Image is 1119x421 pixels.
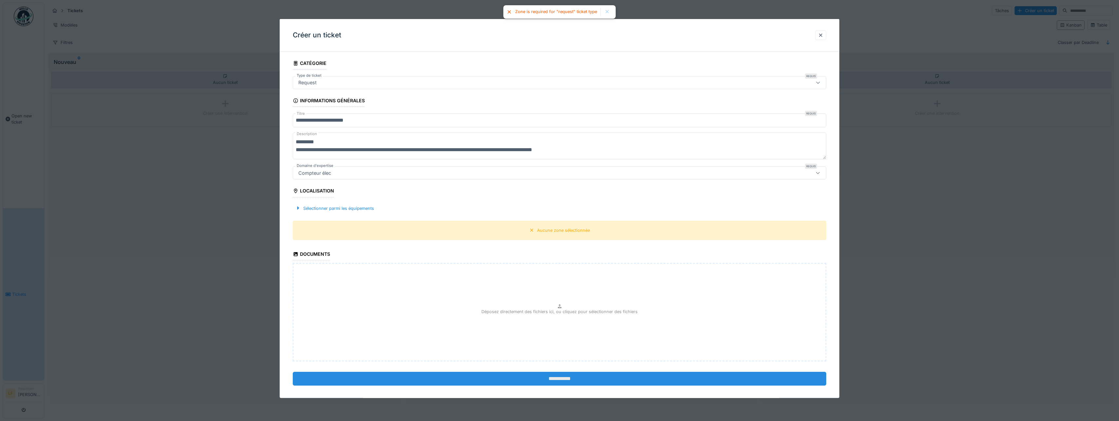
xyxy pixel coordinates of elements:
[293,31,341,39] h3: Créer un ticket
[293,249,330,260] div: Documents
[293,96,365,107] div: Informations générales
[537,227,590,233] div: Aucune zone sélectionnée
[515,9,597,15] div: Zone is required for "request" ticket type
[293,186,334,197] div: Localisation
[295,130,318,138] label: Description
[295,111,306,116] label: Titre
[805,111,817,116] div: Requis
[295,73,323,78] label: Type de ticket
[481,309,638,315] p: Déposez directement des fichiers ici, ou cliquez pour sélectionner des fichiers
[296,79,319,86] div: Request
[295,163,335,169] label: Domaine d'expertise
[805,73,817,79] div: Requis
[293,204,377,212] div: Sélectionner parmi les équipements
[293,58,326,70] div: Catégorie
[805,164,817,169] div: Requis
[296,169,334,176] div: Compteur élec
